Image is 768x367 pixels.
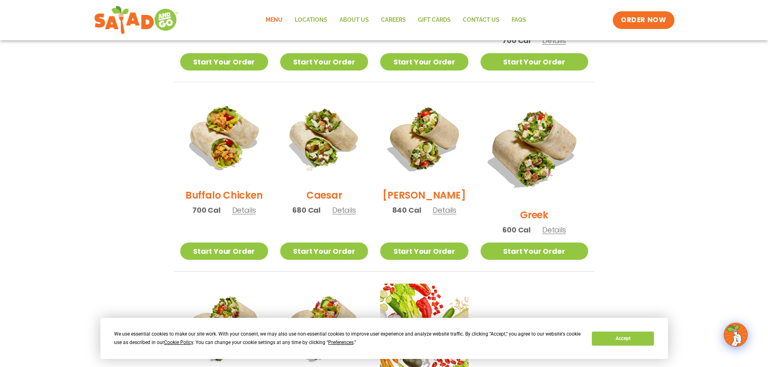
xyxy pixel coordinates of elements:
[280,243,368,260] a: Start Your Order
[260,11,289,29] a: Menu
[380,53,468,70] a: Start Your Order
[502,224,531,235] span: 600 Cal
[613,11,674,29] a: ORDER NOW
[100,318,668,359] div: Cookie Consent Prompt
[481,94,588,202] img: Product photo for Greek Wrap
[621,15,666,25] span: ORDER NOW
[280,94,368,182] img: Product photo for Caesar Wrap
[433,205,456,215] span: Details
[180,94,268,182] img: Product photo for Buffalo Chicken Wrap
[380,94,468,182] img: Product photo for Cobb Wrap
[724,323,747,346] img: wpChatIcon
[457,11,506,29] a: Contact Us
[506,11,532,29] a: FAQs
[481,53,588,70] a: Start Your Order
[380,243,468,260] a: Start Your Order
[164,340,193,345] span: Cookie Policy
[232,205,256,215] span: Details
[542,225,566,235] span: Details
[383,188,466,202] h2: [PERSON_NAME]
[292,205,321,216] span: 680 Cal
[520,208,548,222] h2: Greek
[114,330,582,347] div: We use essential cookies to make our site work. With your consent, we may also use non-essential ...
[332,205,356,215] span: Details
[192,205,221,216] span: 700 Cal
[542,35,566,46] span: Details
[412,11,457,29] a: GIFT CARDS
[502,35,531,46] span: 700 Cal
[185,188,262,202] h2: Buffalo Chicken
[392,205,421,216] span: 840 Cal
[375,11,412,29] a: Careers
[280,53,368,70] a: Start Your Order
[180,243,268,260] a: Start Your Order
[180,53,268,70] a: Start Your Order
[592,332,654,346] button: Accept
[94,4,179,36] img: new-SAG-logo-768×292
[333,11,375,29] a: About Us
[481,243,588,260] a: Start Your Order
[328,340,354,345] span: Preferences
[289,11,333,29] a: Locations
[306,188,342,202] h2: Caesar
[260,11,532,29] nav: Menu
